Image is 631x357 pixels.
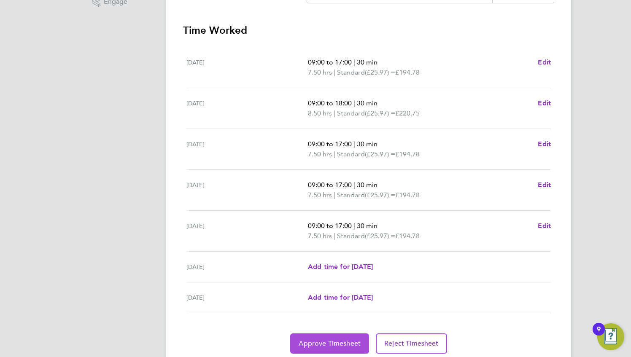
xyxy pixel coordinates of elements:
button: Reject Timesheet [376,333,447,354]
span: 09:00 to 17:00 [308,181,352,189]
span: 8.50 hrs [308,109,332,117]
a: Edit [538,221,551,231]
span: £194.78 [395,150,420,158]
span: 30 min [357,99,378,107]
span: | [353,140,355,148]
span: Standard [337,231,365,241]
span: 09:00 to 18:00 [308,99,352,107]
span: | [334,109,335,117]
span: 09:00 to 17:00 [308,140,352,148]
span: Add time for [DATE] [308,293,373,301]
span: £194.78 [395,68,420,76]
span: 30 min [357,181,378,189]
a: Add time for [DATE] [308,262,373,272]
div: [DATE] [186,98,308,118]
span: Edit [538,58,551,66]
span: (£25.97) = [365,68,395,76]
span: (£25.97) = [365,150,395,158]
span: | [334,150,335,158]
a: Edit [538,57,551,67]
div: [DATE] [186,221,308,241]
span: £220.75 [395,109,420,117]
span: £194.78 [395,191,420,199]
a: Edit [538,98,551,108]
span: | [353,222,355,230]
span: 7.50 hrs [308,68,332,76]
span: | [353,181,355,189]
span: Standard [337,190,365,200]
span: Standard [337,149,365,159]
span: 7.50 hrs [308,232,332,240]
span: 30 min [357,58,378,66]
span: Standard [337,108,365,118]
div: [DATE] [186,180,308,200]
button: Approve Timesheet [290,333,369,354]
h3: Time Worked [183,24,554,37]
span: £194.78 [395,232,420,240]
span: 30 min [357,140,378,148]
a: Edit [538,139,551,149]
span: (£25.97) = [365,109,395,117]
span: Edit [538,99,551,107]
span: Reject Timesheet [384,339,439,348]
div: [DATE] [186,293,308,303]
div: [DATE] [186,139,308,159]
div: [DATE] [186,57,308,78]
a: Add time for [DATE] [308,293,373,303]
span: | [334,68,335,76]
span: 30 min [357,222,378,230]
span: | [353,99,355,107]
a: Edit [538,180,551,190]
span: (£25.97) = [365,191,395,199]
span: 7.50 hrs [308,191,332,199]
div: [DATE] [186,262,308,272]
span: (£25.97) = [365,232,395,240]
span: Edit [538,222,551,230]
span: | [334,191,335,199]
span: Edit [538,140,551,148]
span: 7.50 hrs [308,150,332,158]
div: 9 [597,329,601,340]
span: | [334,232,335,240]
span: Standard [337,67,365,78]
span: 09:00 to 17:00 [308,58,352,66]
button: Open Resource Center, 9 new notifications [597,323,624,350]
span: Approve Timesheet [299,339,361,348]
span: Add time for [DATE] [308,263,373,271]
span: 09:00 to 17:00 [308,222,352,230]
span: Edit [538,181,551,189]
span: | [353,58,355,66]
